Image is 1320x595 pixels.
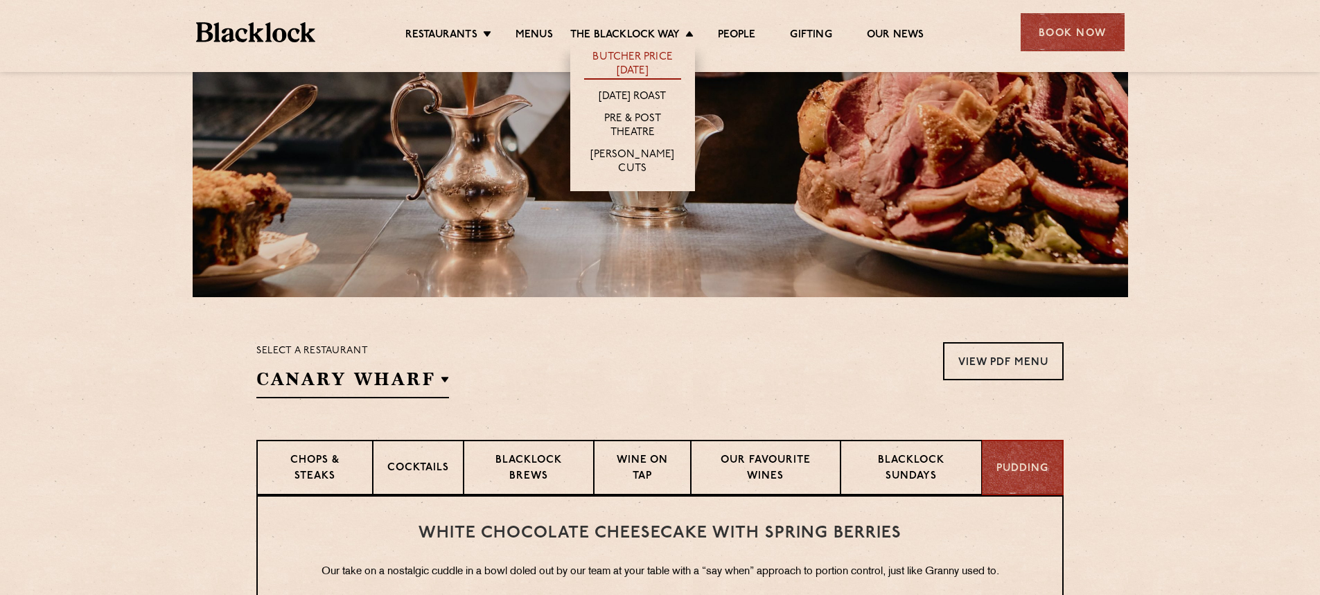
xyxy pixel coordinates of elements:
[943,342,1064,380] a: View PDF Menu
[256,367,449,398] h2: Canary Wharf
[256,342,449,360] p: Select a restaurant
[405,28,477,44] a: Restaurants
[996,461,1048,477] p: Pudding
[599,90,666,105] a: [DATE] Roast
[584,112,681,141] a: Pre & Post Theatre
[790,28,831,44] a: Gifting
[867,28,924,44] a: Our News
[196,22,316,42] img: BL_Textured_Logo-footer-cropped.svg
[1021,13,1125,51] div: Book Now
[718,28,755,44] a: People
[584,148,681,177] a: [PERSON_NAME] Cuts
[570,28,680,44] a: The Blacklock Way
[584,51,681,80] a: Butcher Price [DATE]
[272,453,358,486] p: Chops & Steaks
[855,453,967,486] p: Blacklock Sundays
[478,453,579,486] p: Blacklock Brews
[387,461,449,478] p: Cocktails
[705,453,825,486] p: Our favourite wines
[285,524,1035,542] h3: White Chocolate Cheesecake with Spring Berries
[516,28,553,44] a: Menus
[285,563,1035,581] p: Our take on a nostalgic cuddle in a bowl doled out by our team at your table with a “say when” ap...
[608,453,676,486] p: Wine on Tap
